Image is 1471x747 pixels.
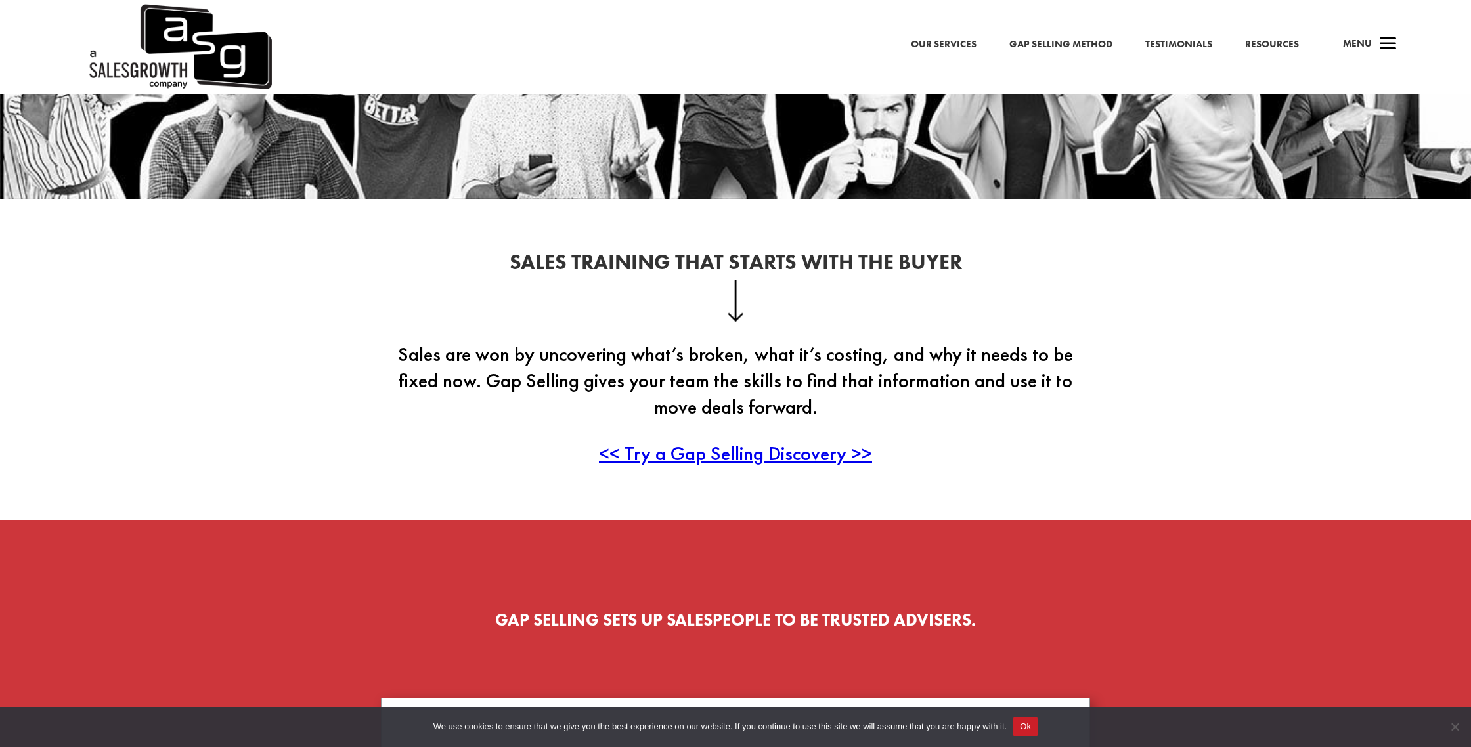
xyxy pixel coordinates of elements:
[1145,36,1212,53] a: Testimonials
[1009,36,1112,53] a: Gap Selling Method
[433,720,1007,733] span: We use cookies to ensure that we give you the best experience on our website. If you continue to ...
[1375,32,1401,58] span: a
[381,252,1090,280] h2: Sales Training That Starts With the Buyer
[1448,720,1461,733] span: No
[1343,37,1372,50] span: Menu
[381,611,1090,635] h2: Gap Selling SETS UP SALESPEOPLE TO BE TRUSTED ADVISERS.
[381,341,1090,440] p: Sales are won by uncovering what’s broken, what it’s costing, and why it needs to be fixed now. G...
[728,280,744,322] img: down-arrow
[1013,717,1038,736] button: Ok
[1245,36,1299,53] a: Resources
[911,36,977,53] a: Our Services
[599,440,872,466] a: << Try a Gap Selling Discovery >>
